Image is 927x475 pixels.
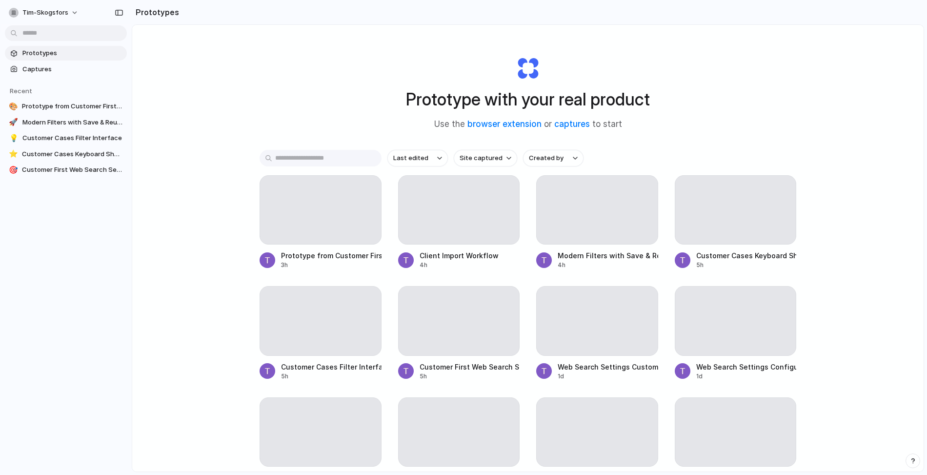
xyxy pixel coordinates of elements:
a: Customer First Web Search Settings5h [398,286,520,380]
div: 🎯 [9,165,18,175]
div: ⭐ [9,149,18,159]
h1: Prototype with your real product [406,86,650,112]
div: Client Import Workflow [420,250,499,261]
span: Site captured [460,153,503,163]
button: Last edited [387,150,448,166]
span: Customer Cases Keyboard Shortcuts [22,149,123,159]
a: 🎯Customer First Web Search Settings [5,163,127,177]
a: Customer Cases Filter Interface5h [260,286,382,380]
span: Captures [22,64,123,74]
a: Web Search Settings Customization1d [536,286,658,380]
a: Client Import Workflow4h [398,175,520,269]
button: Site captured [454,150,517,166]
a: 🎨Prototype from Customer First Main [5,99,127,114]
span: Prototype from Customer First Main [22,102,123,111]
div: Web Search Settings Configuration [696,362,797,372]
div: 🚀 [9,118,19,127]
span: Customer Cases Filter Interface [22,133,123,143]
a: captures [554,119,590,129]
a: Customer Cases Keyboard Shortcuts5h [675,175,797,269]
span: Recent [10,87,32,95]
span: tim-skogsfors [22,8,68,18]
a: 💡Customer Cases Filter Interface [5,131,127,145]
button: Created by [523,150,584,166]
div: 5h [281,372,382,381]
a: Prototypes [5,46,127,61]
span: Modern Filters with Save & Reuse [22,118,123,127]
button: tim-skogsfors [5,5,83,21]
span: Use the or to start [434,118,622,131]
a: Modern Filters with Save & Reuse4h [536,175,658,269]
a: 🚀Modern Filters with Save & Reuse [5,115,127,130]
a: browser extension [467,119,542,129]
div: Prototype from Customer First Main [281,250,382,261]
div: Customer Cases Filter Interface [281,362,382,372]
div: Customer Cases Keyboard Shortcuts [696,250,797,261]
a: ⭐Customer Cases Keyboard Shortcuts [5,147,127,162]
span: Customer First Web Search Settings [22,165,123,175]
div: 🎨 [9,102,18,111]
span: Prototypes [22,48,123,58]
div: Modern Filters with Save & Reuse [558,250,658,261]
a: Web Search Settings Configuration1d [675,286,797,380]
div: 5h [420,372,520,381]
div: 5h [696,261,797,269]
h2: Prototypes [132,6,179,18]
div: 4h [558,261,658,269]
div: Customer First Web Search Settings [420,362,520,372]
a: Captures [5,62,127,77]
div: 1d [558,372,658,381]
div: 💡 [9,133,19,143]
span: Last edited [393,153,428,163]
div: 1d [696,372,797,381]
span: Created by [529,153,564,163]
a: Prototype from Customer First Main3h [260,175,382,269]
div: 3h [281,261,382,269]
div: Web Search Settings Customization [558,362,658,372]
div: 4h [420,261,499,269]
